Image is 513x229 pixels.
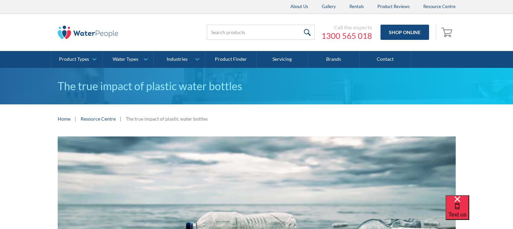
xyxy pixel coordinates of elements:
div: Call the experts [321,24,372,31]
div: The true impact of plastic water bottles [126,115,208,122]
a: 1300 565 018 [321,31,372,41]
img: The Water People [58,26,118,39]
div: Industries [166,56,187,62]
a: Shop Online [380,25,429,40]
div: Water Types [113,56,138,62]
iframe: podium webchat widget bubble [446,195,513,229]
div: | [119,114,122,123]
a: Open empty cart [439,24,456,41]
a: Industries [154,51,205,68]
a: Brands [308,51,359,68]
div: | [74,114,77,123]
a: Product Finder [205,51,257,68]
img: shopping cart [441,27,454,37]
h1: The true impact of plastic water bottles [58,78,456,94]
a: Home [58,115,70,122]
a: Product Types [51,51,102,68]
a: Resource Centre [81,115,116,122]
div: Product Types [59,56,89,62]
a: Contact [360,51,411,68]
input: Search products [207,25,315,40]
a: Servicing [257,51,308,68]
a: Water Types [103,51,153,68]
